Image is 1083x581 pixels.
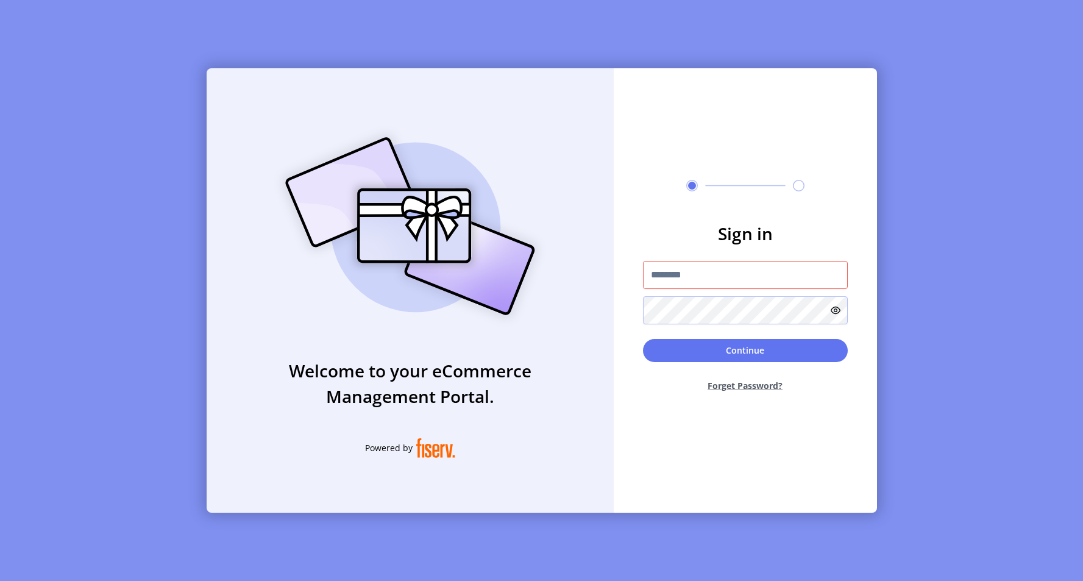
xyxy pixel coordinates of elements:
h3: Sign in [643,221,848,246]
button: Forget Password? [643,369,848,402]
span: Powered by [365,441,413,454]
h3: Welcome to your eCommerce Management Portal. [207,358,614,409]
button: Continue [643,339,848,362]
img: card_Illustration.svg [267,124,553,329]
